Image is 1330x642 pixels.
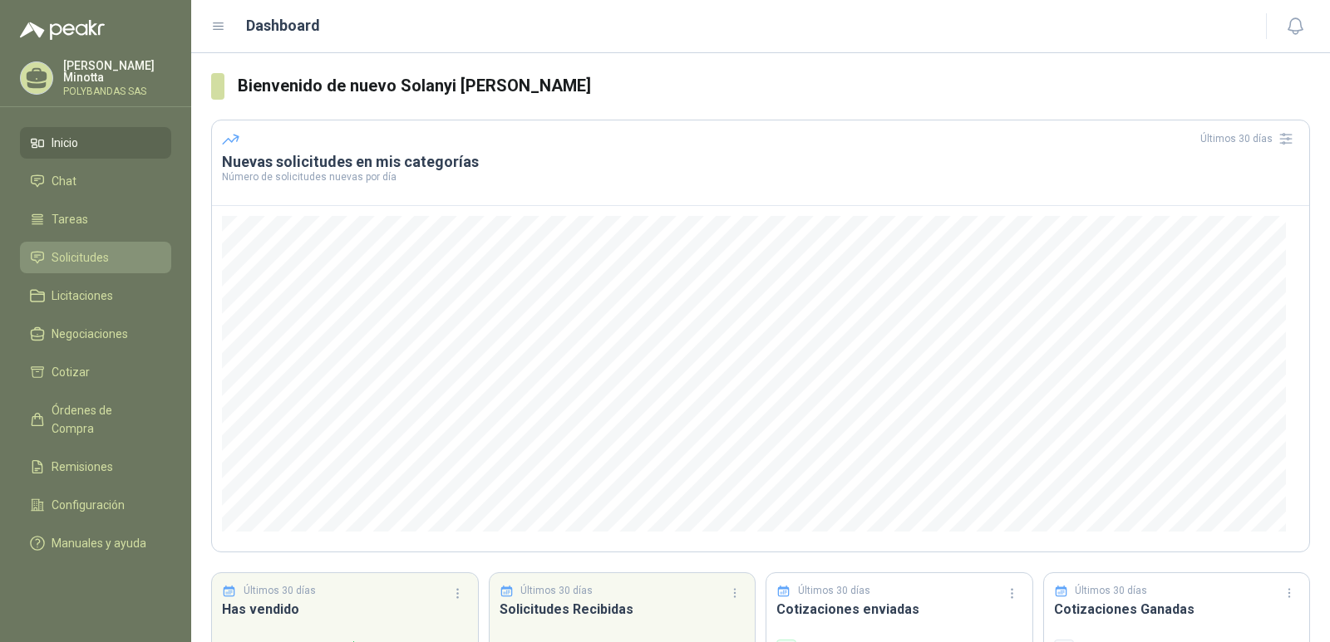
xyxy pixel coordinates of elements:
a: Licitaciones [20,280,171,311]
h3: Bienvenido de nuevo Solanyi [PERSON_NAME] [238,73,1310,99]
p: Últimos 30 días [520,583,593,599]
a: Solicitudes [20,242,171,273]
h3: Cotizaciones enviadas [776,599,1022,620]
span: Órdenes de Compra [52,401,155,438]
div: Últimos 30 días [1200,125,1299,152]
img: Logo peakr [20,20,105,40]
span: Licitaciones [52,287,113,305]
p: Número de solicitudes nuevas por día [222,172,1299,182]
span: Negociaciones [52,325,128,343]
p: Últimos 30 días [244,583,316,599]
p: Últimos 30 días [798,583,870,599]
a: Remisiones [20,451,171,483]
span: Solicitudes [52,248,109,267]
a: Cotizar [20,356,171,388]
h3: Solicitudes Recibidas [500,599,746,620]
h1: Dashboard [246,14,320,37]
a: Chat [20,165,171,197]
p: [PERSON_NAME] Minotta [63,60,171,83]
h3: Cotizaciones Ganadas [1054,599,1300,620]
a: Inicio [20,127,171,159]
p: POLYBANDAS SAS [63,86,171,96]
span: Tareas [52,210,88,228]
span: Cotizar [52,363,90,381]
h3: Has vendido [222,599,468,620]
a: Órdenes de Compra [20,395,171,444]
p: Últimos 30 días [1075,583,1147,599]
a: Configuración [20,489,171,521]
h3: Nuevas solicitudes en mis categorías [222,152,1299,172]
a: Negociaciones [20,318,171,350]
a: Manuales y ayuda [20,527,171,559]
span: Remisiones [52,458,113,476]
span: Manuales y ayuda [52,534,146,552]
span: Configuración [52,496,125,514]
span: Inicio [52,134,78,152]
a: Tareas [20,203,171,235]
span: Chat [52,172,76,190]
